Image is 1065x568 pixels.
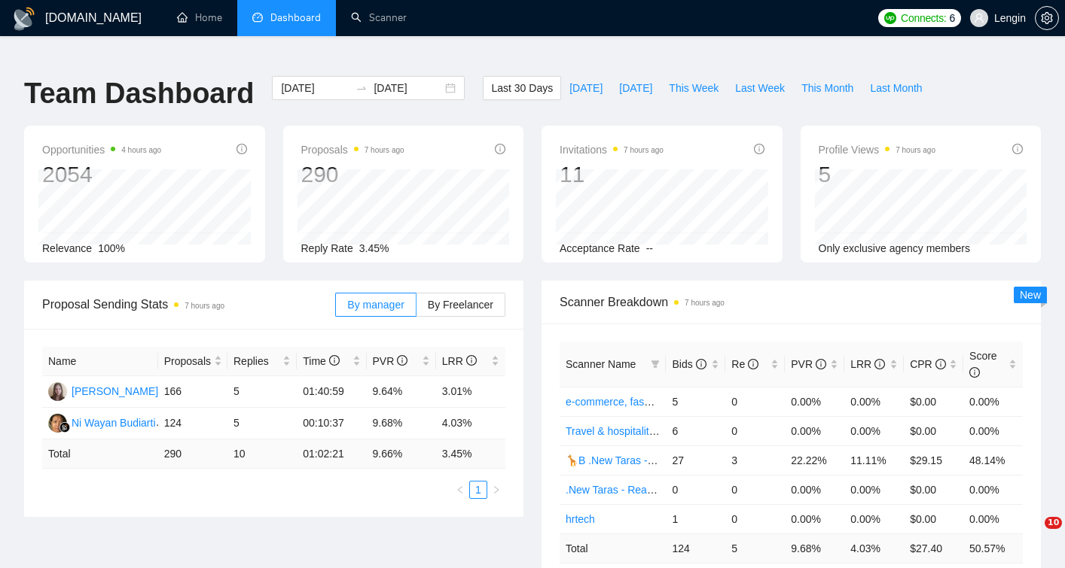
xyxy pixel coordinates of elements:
[560,160,664,189] div: 11
[492,485,501,494] span: right
[785,504,844,533] td: 0.00%
[850,358,885,370] span: LRR
[42,242,92,254] span: Relevance
[844,387,904,416] td: 0.00%
[227,376,297,408] td: 5
[963,533,1023,563] td: 50.57 %
[42,439,158,469] td: Total
[24,76,254,111] h1: Team Dashboard
[963,445,1023,475] td: 48.14%
[347,299,404,311] span: By manager
[301,160,404,189] div: 290
[748,359,758,369] span: info-circle
[566,484,711,496] a: .New Taras - ReactJS/NodeJS.
[901,10,946,26] span: Connects:
[844,416,904,445] td: 0.00%
[42,295,335,314] span: Proposal Sending Stats
[969,367,980,378] span: info-circle
[329,355,340,366] span: info-circle
[1014,517,1050,553] iframe: Intercom live chat
[42,141,161,159] span: Opportunities
[487,481,505,499] li: Next Page
[672,358,706,370] span: Bids
[963,504,1023,533] td: 0.00%
[963,387,1023,416] td: 0.00%
[374,80,442,96] input: End date
[685,299,725,307] time: 7 hours ago
[566,396,664,408] a: e-commerce, fashion
[904,445,963,475] td: $29.15
[963,475,1023,504] td: 0.00%
[367,408,436,439] td: 9.68%
[60,422,70,433] img: gigradar-bm.png
[949,10,955,26] span: 6
[297,408,366,439] td: 00:10:37
[566,513,595,525] a: hrtech
[12,7,36,31] img: logo
[301,141,404,159] span: Proposals
[785,533,844,563] td: 9.68 %
[725,504,785,533] td: 0
[666,475,725,504] td: 0
[560,293,1023,311] span: Scanner Breakdown
[819,141,936,159] span: Profile Views
[227,347,297,376] th: Replies
[470,481,487,498] a: 1
[735,80,785,96] span: Last Week
[158,439,227,469] td: 290
[725,445,785,475] td: 3
[793,76,862,100] button: This Month
[356,82,368,94] span: swap-right
[442,355,477,367] span: LRR
[158,347,227,376] th: Proposals
[566,425,971,437] a: Travel & hospitality, community & social networking, entertainment, event management
[164,353,211,369] span: Proposals
[785,475,844,504] td: 0.00%
[72,415,156,431] div: Ni Wayan Budiarti
[48,414,67,433] img: NW
[177,11,222,24] a: homeHome
[619,80,652,96] span: [DATE]
[436,408,505,439] td: 4.03%
[819,242,971,254] span: Only exclusive agency members
[297,439,366,469] td: 01:02:21
[1012,144,1023,154] span: info-circle
[874,359,885,369] span: info-circle
[896,146,935,154] time: 7 hours ago
[731,358,758,370] span: Re
[801,80,853,96] span: This Month
[624,146,664,154] time: 7 hours ago
[910,358,945,370] span: CPR
[561,76,611,100] button: [DATE]
[42,160,161,189] div: 2054
[974,13,984,23] span: user
[904,416,963,445] td: $0.00
[227,408,297,439] td: 5
[963,416,1023,445] td: 0.00%
[566,358,636,370] span: Scanner Name
[785,445,844,475] td: 22.22%
[566,454,791,466] a: 🦒B .New Taras - ReactJS/NextJS rel exp 23/04
[725,533,785,563] td: 5
[227,439,297,469] td: 10
[297,376,366,408] td: 01:40:59
[158,408,227,439] td: 124
[367,376,436,408] td: 9.64%
[791,358,826,370] span: PVR
[1035,6,1059,30] button: setting
[666,416,725,445] td: 6
[785,416,844,445] td: 0.00%
[72,383,158,399] div: [PERSON_NAME]
[351,11,407,24] a: searchScanner
[365,146,404,154] time: 7 hours ago
[844,504,904,533] td: 0.00%
[666,533,725,563] td: 124
[560,242,640,254] span: Acceptance Rate
[98,242,125,254] span: 100%
[904,533,963,563] td: $ 27.40
[451,481,469,499] button: left
[661,76,727,100] button: This Week
[466,355,477,366] span: info-circle
[969,350,997,378] span: Score
[356,82,368,94] span: to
